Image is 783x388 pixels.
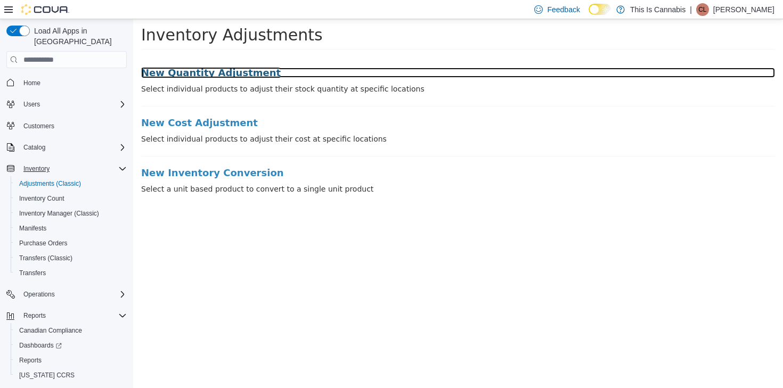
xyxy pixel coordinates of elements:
[15,222,127,235] span: Manifests
[8,6,190,25] span: Inventory Adjustments
[2,308,131,323] button: Reports
[19,254,72,262] span: Transfers (Classic)
[19,98,127,111] span: Users
[23,122,54,130] span: Customers
[15,177,85,190] a: Adjustments (Classic)
[23,290,55,299] span: Operations
[15,339,66,352] a: Dashboards
[15,237,127,250] span: Purchase Orders
[15,267,127,279] span: Transfers
[19,162,54,175] button: Inventory
[11,251,131,266] button: Transfers (Classic)
[23,164,50,173] span: Inventory
[2,161,131,176] button: Inventory
[15,369,79,382] a: [US_STATE] CCRS
[690,3,692,16] p: |
[19,326,82,335] span: Canadian Compliance
[15,369,127,382] span: Washington CCRS
[19,141,50,154] button: Catalog
[11,368,131,383] button: [US_STATE] CCRS
[19,76,127,89] span: Home
[11,266,131,280] button: Transfers
[15,252,77,265] a: Transfers (Classic)
[15,339,127,352] span: Dashboards
[713,3,774,16] p: [PERSON_NAME]
[11,338,131,353] a: Dashboards
[630,3,686,16] p: This Is Cannabis
[19,288,59,301] button: Operations
[15,324,86,337] a: Canadian Compliance
[19,288,127,301] span: Operations
[11,191,131,206] button: Inventory Count
[8,114,642,126] p: Select individual products to adjust their cost at specific locations
[23,311,46,320] span: Reports
[8,64,642,76] p: Select individual products to adjust their stock quantity at specific locations
[698,3,706,16] span: CL
[15,354,46,367] a: Reports
[15,192,127,205] span: Inventory Count
[589,4,611,15] input: Dark Mode
[547,4,580,15] span: Feedback
[11,323,131,338] button: Canadian Compliance
[19,309,127,322] span: Reports
[19,77,45,89] a: Home
[2,140,131,155] button: Catalog
[696,3,709,16] div: Cody Les
[19,194,64,203] span: Inventory Count
[19,356,42,365] span: Reports
[11,236,131,251] button: Purchase Orders
[11,176,131,191] button: Adjustments (Classic)
[15,237,72,250] a: Purchase Orders
[2,118,131,134] button: Customers
[2,97,131,112] button: Users
[15,207,103,220] a: Inventory Manager (Classic)
[2,75,131,90] button: Home
[15,354,127,367] span: Reports
[19,98,44,111] button: Users
[8,48,642,59] a: New Quantity Adjustment
[15,177,127,190] span: Adjustments (Classic)
[19,141,127,154] span: Catalog
[21,4,69,15] img: Cova
[23,100,40,109] span: Users
[19,269,46,277] span: Transfers
[19,341,62,350] span: Dashboards
[15,324,127,337] span: Canadian Compliance
[30,26,127,47] span: Load All Apps in [GEOGRAPHIC_DATA]
[23,143,45,152] span: Catalog
[19,179,81,188] span: Adjustments (Classic)
[15,192,69,205] a: Inventory Count
[11,206,131,221] button: Inventory Manager (Classic)
[23,79,40,87] span: Home
[8,98,642,109] a: New Cost Adjustment
[11,221,131,236] button: Manifests
[19,239,68,247] span: Purchase Orders
[19,162,127,175] span: Inventory
[19,209,99,218] span: Inventory Manager (Classic)
[15,252,127,265] span: Transfers (Classic)
[15,267,50,279] a: Transfers
[19,371,75,379] span: [US_STATE] CCRS
[11,353,131,368] button: Reports
[15,222,51,235] a: Manifests
[19,224,46,233] span: Manifests
[19,120,59,133] a: Customers
[2,287,131,302] button: Operations
[19,309,50,322] button: Reports
[15,207,127,220] span: Inventory Manager (Classic)
[8,164,642,176] p: Select a unit based product to convert to a single unit product
[8,148,642,159] a: New Inventory Conversion
[19,119,127,133] span: Customers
